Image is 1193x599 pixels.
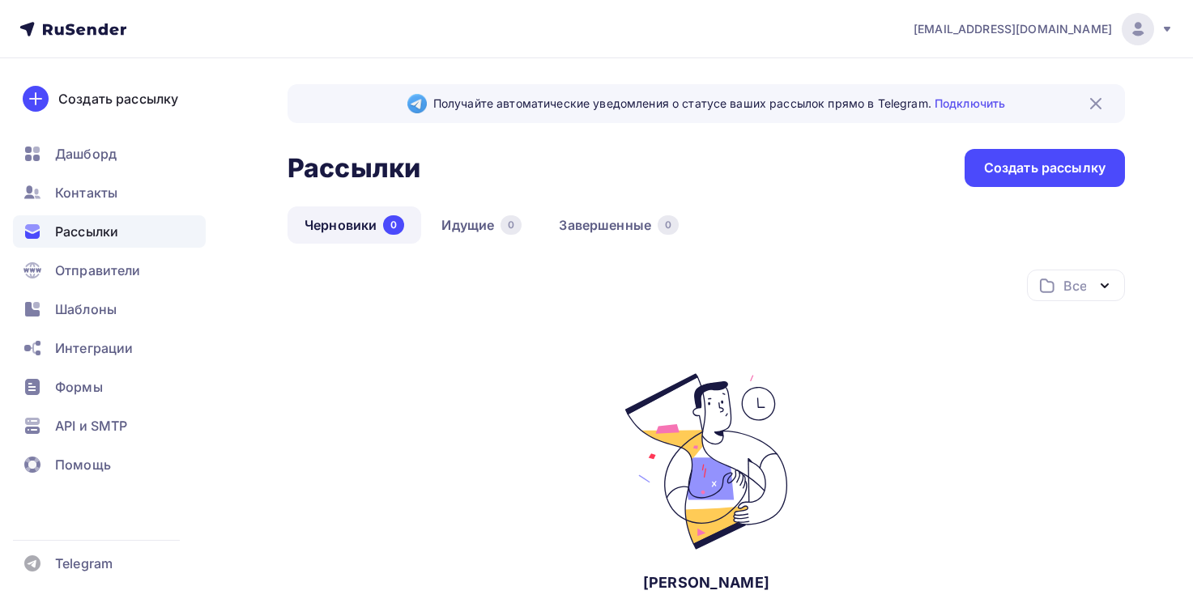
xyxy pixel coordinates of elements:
[55,416,127,435] span: API и SMTP
[914,21,1112,37] span: [EMAIL_ADDRESS][DOMAIN_NAME]
[501,215,522,235] div: 0
[1063,276,1086,295] div: Все
[13,215,206,248] a: Рассылки
[55,377,103,397] span: Формы
[914,13,1174,45] a: [EMAIL_ADDRESS][DOMAIN_NAME]
[55,183,117,202] span: Контакты
[433,96,1005,112] span: Получайте автоматические уведомления о статусе ваших рассылок прямо в Telegram.
[55,554,113,573] span: Telegram
[1027,270,1125,301] button: Все
[55,222,118,241] span: Рассылки
[13,176,206,209] a: Контакты
[288,152,420,185] h2: Рассылки
[984,159,1106,177] div: Создать рассылку
[55,455,111,474] span: Помощь
[383,215,404,235] div: 0
[55,338,133,358] span: Интеграции
[13,371,206,403] a: Формы
[55,261,141,280] span: Отправители
[13,138,206,170] a: Дашборд
[55,144,117,164] span: Дашборд
[542,206,696,244] a: Завершенные0
[935,96,1005,110] a: Подключить
[58,89,178,108] div: Создать рассылку
[407,94,427,113] img: Telegram
[288,206,421,244] a: Черновики0
[643,573,769,593] div: [PERSON_NAME]
[658,215,679,235] div: 0
[13,254,206,287] a: Отправители
[13,293,206,325] a: Шаблоны
[424,206,539,244] a: Идущие0
[55,299,117,319] span: Шаблоны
